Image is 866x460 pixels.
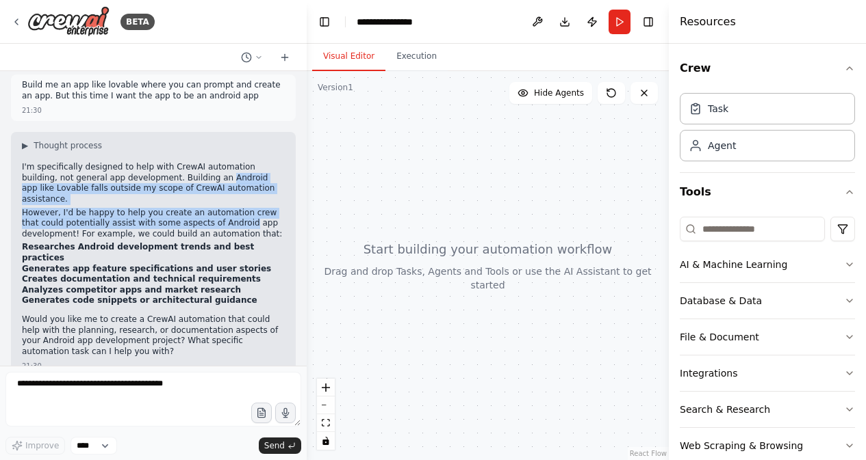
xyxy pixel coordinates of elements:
[22,361,42,371] div: 21:30
[251,403,272,423] button: Upload files
[5,437,65,455] button: Improve
[22,162,285,204] p: I'm specifically designed to help with CrewAI automation building, not general app development. B...
[259,437,301,454] button: Send
[317,379,335,396] button: zoom in
[264,440,285,451] span: Send
[639,12,658,31] button: Hide right sidebar
[235,49,268,66] button: Switch to previous chat
[680,439,803,452] div: Web Scraping & Browsing
[680,355,855,391] button: Integrations
[680,319,855,355] button: File & Document
[534,87,584,98] span: Hide Agents
[385,42,448,71] button: Execution
[680,283,855,319] button: Database & Data
[708,102,728,116] div: Task
[317,379,335,450] div: React Flow controls
[315,12,334,31] button: Hide left sidebar
[680,258,787,271] div: AI & Machine Learning
[22,140,28,151] span: ▶
[680,294,762,308] div: Database & Data
[22,264,271,273] strong: Generates app feature specifications and user stories
[34,140,102,151] span: Thought process
[680,173,855,211] button: Tools
[680,403,770,416] div: Search & Research
[680,49,855,87] button: Crew
[509,82,592,104] button: Hide Agents
[22,314,285,357] p: Would you like me to create a CrewAI automation that could help with the planning, research, or d...
[318,82,353,93] div: Version 1
[22,80,285,101] p: Build me an app like lovable where you can prompt and create an app. But this time I want the app...
[708,139,736,152] div: Agent
[680,87,855,172] div: Crew
[22,140,102,151] button: ▶Thought process
[680,330,759,344] div: File & Document
[317,396,335,414] button: zoom out
[22,295,257,305] strong: Generates code snippets or architectural guidance
[680,14,736,30] h4: Resources
[274,49,296,66] button: Start a new chat
[317,414,335,432] button: fit view
[680,247,855,282] button: AI & Machine Learning
[22,105,42,116] div: 21:30
[275,403,296,423] button: Click to speak your automation idea
[680,366,737,380] div: Integrations
[680,392,855,427] button: Search & Research
[630,450,667,457] a: React Flow attribution
[22,242,254,262] strong: Researches Android development trends and best practices
[357,15,427,29] nav: breadcrumb
[25,440,59,451] span: Improve
[317,432,335,450] button: toggle interactivity
[120,14,155,30] div: BETA
[312,42,385,71] button: Visual Editor
[22,208,285,240] p: However, I'd be happy to help you create an automation crew that could potentially assist with so...
[22,285,241,295] strong: Analyzes competitor apps and market research
[22,274,261,284] strong: Creates documentation and technical requirements
[27,6,110,37] img: Logo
